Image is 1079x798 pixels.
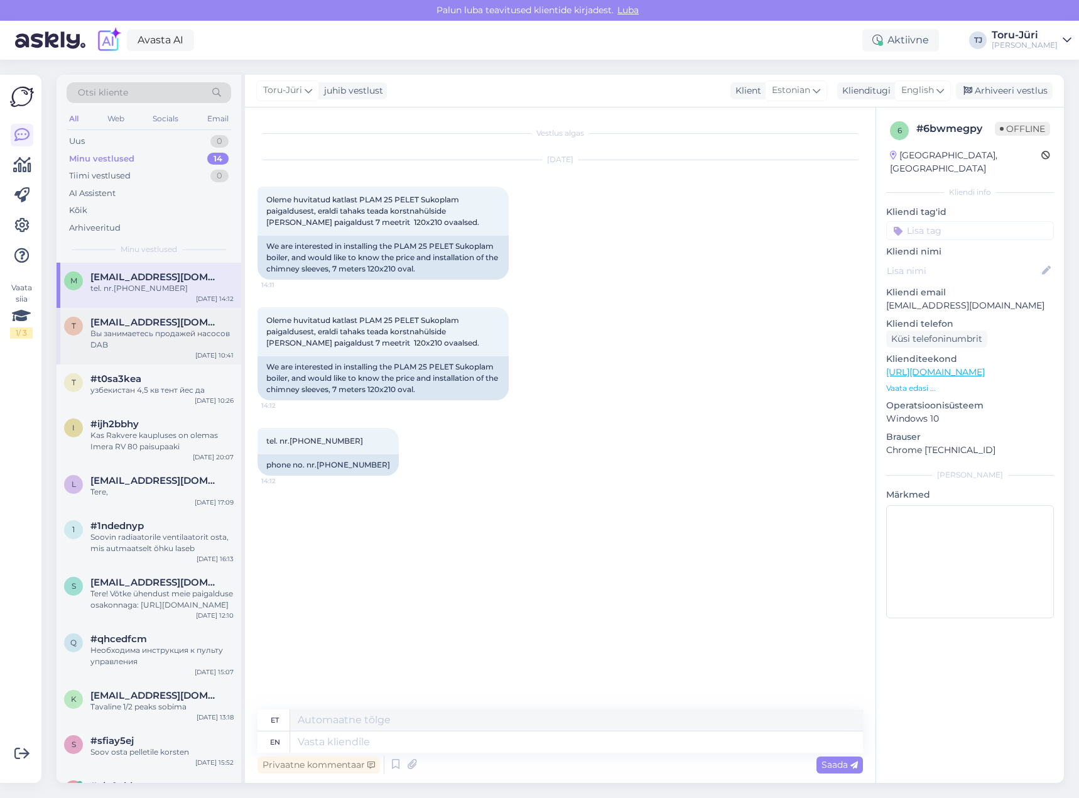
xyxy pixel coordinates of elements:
div: [DATE] 13:18 [197,713,234,722]
span: Estonian [772,84,810,97]
div: et [271,709,279,731]
div: [DATE] 15:07 [195,667,234,677]
div: Uus [69,135,85,148]
div: All [67,111,81,127]
input: Lisa tag [886,221,1054,240]
p: Operatsioonisüsteem [886,399,1054,412]
div: Вы занимаетесь продажей насосов DAB [90,328,234,351]
div: Toru-Jüri [992,30,1058,40]
span: Luba [614,4,643,16]
img: explore-ai [95,27,122,53]
span: Laurivisnapuu@gmail.com [90,475,221,486]
div: Arhiveeritud [69,222,121,234]
span: tel. nr.[PHONE_NUMBER] [266,436,363,445]
span: #ijh2bbhy [90,418,139,430]
div: phone no. nr.[PHONE_NUMBER] [258,454,399,476]
span: Saada [821,759,858,770]
div: Kas Rakvere kaupluses on olemas Imera RV 80 paisupaaki [90,430,234,452]
span: moluvere@gmail.com [90,271,221,283]
div: [DATE] 10:26 [195,396,234,405]
a: Toru-Jüri[PERSON_NAME] [992,30,1071,50]
span: #1ndednyp [90,520,144,532]
span: #t0sa3kea [90,373,141,385]
div: Tere! Võtke ühendust meie paigalduse osakonnaga: [URL][DOMAIN_NAME] [90,588,234,611]
div: Необходима инструкция к пульту управления [90,645,234,667]
p: Windows 10 [886,412,1054,425]
span: 14:12 [261,401,308,410]
span: Minu vestlused [121,244,177,255]
span: Oleme huvitatud katlast PLAM 25 PELET Sukoplam paigaldusest, eraldi tahaks teada korstnahülside [... [266,195,479,227]
span: L [72,479,76,489]
div: [DATE] 15:52 [195,758,234,767]
span: #sfiay5ej [90,735,134,746]
div: [DATE] 16:13 [197,554,234,564]
div: Küsi telefoninumbrit [886,331,987,347]
a: Avasta AI [127,30,194,51]
div: Soov osta pelletile korsten [90,746,234,758]
div: Tavaline 1/2 peaks sobima [90,701,234,713]
input: Lisa nimi [887,264,1039,278]
div: TJ [969,31,987,49]
span: s [72,740,76,749]
div: Tere, [90,486,234,498]
p: Kliendi tag'id [886,205,1054,219]
div: We are interested in installing the PLAM 25 PELET Sukoplam boiler, and would like to know the pri... [258,356,509,400]
span: 14:11 [261,280,308,290]
span: Otsi kliente [78,86,128,99]
div: 14 [207,153,229,165]
div: 1 / 3 [10,327,33,339]
div: Socials [150,111,181,127]
div: Minu vestlused [69,153,134,165]
p: Brauser [886,430,1054,444]
div: Tiimi vestlused [69,170,131,182]
div: Email [205,111,231,127]
span: technical@njordmarine.eu [90,317,221,328]
span: Toru-Jüri [263,84,302,97]
div: Klienditugi [837,84,891,97]
p: Klienditeekond [886,353,1054,366]
div: Klient [730,84,761,97]
p: Kliendi telefon [886,317,1054,331]
p: Chrome [TECHNICAL_ID] [886,444,1054,457]
div: [PERSON_NAME] [886,469,1054,481]
span: kevliiver@gmail.com [90,690,221,701]
div: Web [105,111,127,127]
img: Askly Logo [10,85,34,109]
div: [DATE] 17:09 [195,498,234,507]
div: # 6bwmegpy [916,121,995,136]
span: i [72,423,75,432]
div: [DATE] 20:07 [193,452,234,462]
div: Privaatne kommentaar [258,757,380,773]
p: Vaata edasi ... [886,383,1054,394]
a: [URL][DOMAIN_NAME] [886,366,985,378]
div: AI Assistent [69,187,116,200]
span: m [70,276,77,285]
p: [EMAIL_ADDRESS][DOMAIN_NAME] [886,299,1054,312]
span: t [72,378,76,387]
div: [DATE] [258,154,863,165]
span: q [70,638,77,647]
div: We are interested in installing the PLAM 25 PELET Sukoplam boiler, and would like to know the pri... [258,236,509,280]
span: 1 [72,525,75,534]
div: juhib vestlust [319,84,383,97]
div: [DATE] 14:12 [196,294,234,303]
span: #qhcedfcm [90,633,147,645]
div: [DATE] 10:41 [195,351,234,360]
div: Aktiivne [862,29,939,52]
span: k [71,694,77,704]
div: en [270,731,280,753]
div: Soovin radiaatorile ventilaatorit osta, mis autmaatselt õhku laseb [90,532,234,554]
span: sergeisednev@gmail.com [90,577,221,588]
span: Offline [995,122,1050,136]
div: 0 [210,170,229,182]
div: [PERSON_NAME] [992,40,1058,50]
span: t [72,321,76,331]
div: Kõik [69,204,87,217]
div: 0 [210,135,229,148]
div: Vaata siia [10,282,33,339]
span: s [72,581,76,591]
p: Märkmed [886,488,1054,501]
span: English [901,84,934,97]
div: [DATE] 12:10 [196,611,234,620]
div: Arhiveeri vestlus [956,82,1053,99]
